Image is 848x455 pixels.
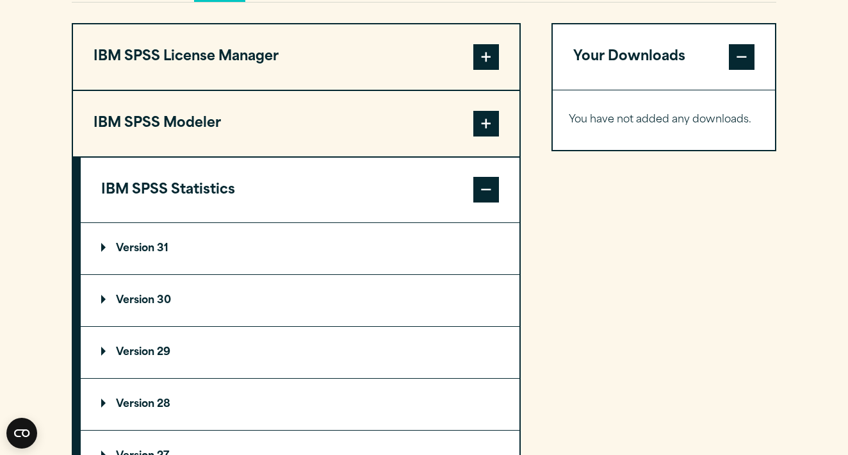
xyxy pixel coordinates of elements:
button: IBM SPSS Statistics [81,158,519,223]
p: Version 29 [101,347,170,358]
div: Your Downloads [553,90,775,150]
summary: Version 28 [81,379,519,430]
p: Version 31 [101,244,168,254]
button: IBM SPSS License Manager [73,24,519,90]
summary: Version 31 [81,223,519,274]
summary: Version 30 [81,275,519,326]
button: Open CMP widget [6,418,37,449]
p: You have not added any downloads. [569,111,759,129]
p: Version 28 [101,399,170,409]
button: Your Downloads [553,24,775,90]
button: IBM SPSS Modeler [73,91,519,156]
summary: Version 29 [81,327,519,378]
p: Version 30 [101,295,171,306]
